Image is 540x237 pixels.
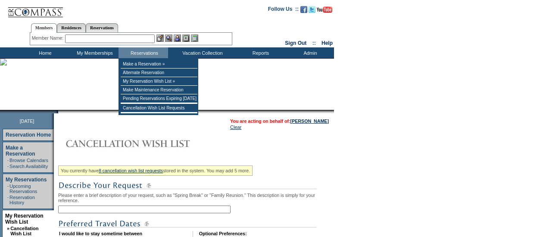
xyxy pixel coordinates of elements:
[6,177,47,183] a: My Reservations
[59,231,142,236] b: I would like to stay sometime between
[5,213,44,225] a: My Reservation Wish List
[57,23,86,32] a: Residences
[322,40,333,46] a: Help
[165,34,172,42] img: View
[121,77,197,86] td: My Reservation Wish List »
[119,47,168,58] td: Reservations
[9,195,35,205] a: Reservation History
[285,40,306,46] a: Sign Out
[55,110,58,113] img: promoShadowLeftCorner.gif
[20,118,34,124] span: [DATE]
[10,226,38,236] a: Cancellation Wish List
[9,158,48,163] a: Browse Calendars
[7,184,9,194] td: ·
[268,5,299,16] td: Follow Us ::
[6,132,51,138] a: Reservation Home
[9,184,37,194] a: Upcoming Reservations
[19,47,69,58] td: Home
[121,86,197,94] td: Make Maintenance Reservation
[199,231,247,236] b: Optional Preferences:
[121,60,197,69] td: Make a Reservation »
[7,226,9,231] b: »
[69,47,119,58] td: My Memberships
[300,6,307,13] img: Become our fan on Facebook
[312,40,316,46] span: ::
[58,135,231,152] img: Cancellation Wish List
[121,94,197,103] td: Pending Reservations Expiring [DATE]
[290,118,329,124] a: [PERSON_NAME]
[230,118,329,124] span: You are acting on behalf of:
[182,34,190,42] img: Reservations
[58,110,59,113] img: blank.gif
[309,9,315,14] a: Follow us on Twitter
[9,164,48,169] a: Search Availability
[174,34,181,42] img: Impersonate
[7,195,9,205] td: ·
[6,145,35,157] a: Make a Reservation
[121,69,197,77] td: Alternate Reservation
[191,34,198,42] img: b_calculator.gif
[86,23,118,32] a: Reservations
[121,104,197,112] td: Cancellation Wish List Requests
[284,47,334,58] td: Admin
[168,47,235,58] td: Vacation Collection
[317,9,332,14] a: Subscribe to our YouTube Channel
[31,23,57,33] a: Members
[58,165,253,176] div: You currently have stored in the system. You may add 5 more.
[309,6,315,13] img: Follow us on Twitter
[99,168,163,173] a: 8 cancellation wish list requests
[300,9,307,14] a: Become our fan on Facebook
[230,125,241,130] a: Clear
[156,34,164,42] img: b_edit.gif
[7,158,9,163] td: ·
[317,6,332,13] img: Subscribe to our YouTube Channel
[7,164,9,169] td: ·
[235,47,284,58] td: Reports
[32,34,65,42] div: Member Name:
